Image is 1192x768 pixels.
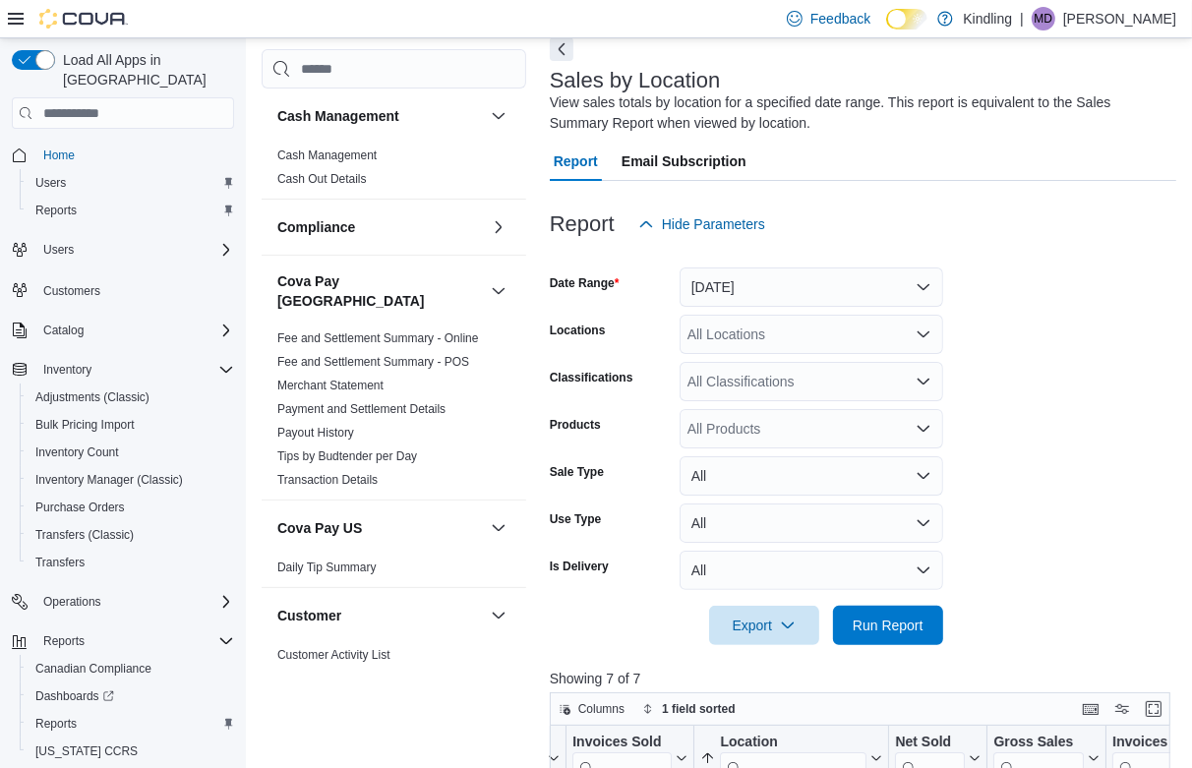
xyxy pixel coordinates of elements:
span: Canadian Compliance [28,657,234,680]
h3: Compliance [277,217,355,237]
span: Purchase Orders [35,500,125,515]
div: Location [720,734,866,752]
span: Reports [28,199,234,222]
button: Cova Pay US [277,518,483,538]
button: Operations [35,590,109,614]
a: Fee and Settlement Summary - POS [277,355,469,369]
div: Cova Pay [GEOGRAPHIC_DATA] [262,326,526,500]
span: Customer Activity List [277,647,390,663]
div: Gross Sales [993,734,1084,752]
button: Transfers [20,549,242,576]
span: Users [35,238,234,262]
button: Display options [1110,697,1134,721]
button: All [680,551,943,590]
span: Users [43,242,74,258]
span: Reports [35,203,77,218]
a: Customers [35,279,108,303]
span: Reports [35,716,77,732]
button: All [680,456,943,496]
button: [US_STATE] CCRS [20,738,242,765]
span: Run Report [853,616,924,635]
span: Inventory Count [35,444,119,460]
button: Enter fullscreen [1142,697,1165,721]
span: Cash Out Details [277,171,367,187]
button: Cova Pay [GEOGRAPHIC_DATA] [277,271,483,311]
label: Products [550,417,601,433]
a: Inventory Count [28,441,127,464]
button: Compliance [487,215,510,239]
span: Washington CCRS [28,739,234,763]
label: Sale Type [550,464,604,480]
button: Cash Management [487,104,510,128]
h3: Report [550,212,615,236]
span: Users [35,175,66,191]
span: Bulk Pricing Import [35,417,135,433]
span: Transaction Details [277,472,378,488]
a: Home [35,144,83,167]
button: Users [4,236,242,264]
span: Report [554,142,598,181]
button: Keyboard shortcuts [1079,697,1103,721]
a: Cash Out Details [277,172,367,186]
a: Fee and Settlement Summary - Online [277,331,479,345]
h3: Cova Pay US [277,518,362,538]
span: Reports [28,712,234,736]
span: Hide Parameters [662,214,765,234]
a: Payout History [277,426,354,440]
span: [US_STATE] CCRS [35,743,138,759]
button: Reports [4,627,242,655]
span: Inventory Manager (Classic) [35,472,183,488]
button: Open list of options [916,374,931,389]
span: Reports [35,629,234,653]
button: Cova Pay [GEOGRAPHIC_DATA] [487,279,510,303]
label: Is Delivery [550,559,609,574]
span: Catalog [43,323,84,338]
a: Tips by Budtender per Day [277,449,417,463]
button: Customer [487,604,510,627]
h3: Cash Management [277,106,399,126]
button: Next [550,37,573,61]
p: Kindling [963,7,1012,30]
a: Adjustments (Classic) [28,385,157,409]
button: Inventory Count [20,439,242,466]
a: [US_STATE] CCRS [28,739,146,763]
label: Locations [550,323,606,338]
span: Transfers (Classic) [35,527,134,543]
button: Reports [20,710,242,738]
button: Canadian Compliance [20,655,242,682]
button: Customer [277,606,483,625]
button: Inventory [4,356,242,384]
button: Columns [551,697,632,721]
span: Transfers [28,551,234,574]
img: Cova [39,9,128,29]
span: Transfers [35,555,85,570]
span: Customers [35,277,234,302]
span: Dark Mode [886,30,887,30]
span: Users [28,171,234,195]
a: Users [28,171,74,195]
span: Reports [43,633,85,649]
div: View sales totals by location for a specified date range. This report is equivalent to the Sales ... [550,92,1166,134]
span: Dashboards [28,684,234,708]
button: Adjustments (Classic) [20,384,242,411]
span: Adjustments (Classic) [28,385,234,409]
button: Cova Pay US [487,516,510,540]
span: Email Subscription [622,142,746,181]
button: Run Report [833,606,943,645]
button: [DATE] [680,267,943,307]
span: Home [43,148,75,163]
input: Dark Mode [886,9,927,30]
span: Payout History [277,425,354,441]
span: Inventory [35,358,234,382]
button: Open list of options [916,326,931,342]
a: Transaction Details [277,473,378,487]
a: Bulk Pricing Import [28,413,143,437]
span: Customers [43,283,100,299]
button: Export [709,606,819,645]
span: Transfers (Classic) [28,523,234,547]
span: Operations [35,590,234,614]
a: Dashboards [28,684,122,708]
button: Users [20,169,242,197]
button: Inventory [35,358,99,382]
